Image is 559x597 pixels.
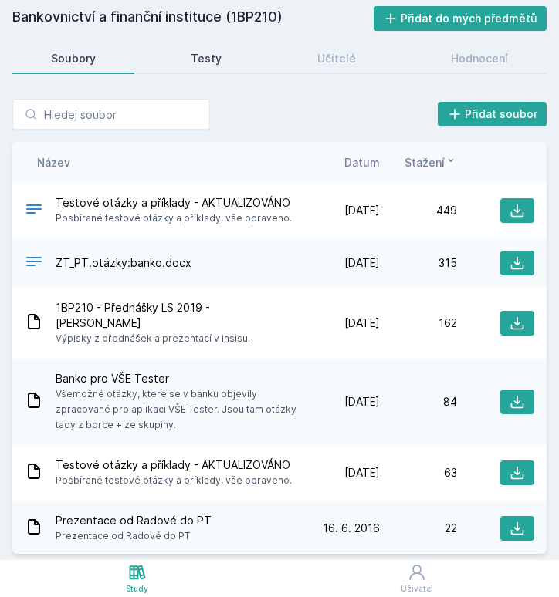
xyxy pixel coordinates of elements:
div: 22 [380,521,457,536]
div: 63 [380,465,457,481]
span: Stažení [405,154,445,170]
a: Učitelé [279,43,395,74]
a: Soubory [12,43,134,74]
div: 315 [380,255,457,271]
span: Prezentace od Radové do PT [56,513,212,528]
span: Všemožné otázky, které se v banku objevily zpracované pro aplikaci VŠE Tester. Jsou tam otázky ta... [56,386,296,433]
div: Soubory [51,51,96,66]
span: [DATE] [344,394,380,410]
a: Hodnocení [413,43,547,74]
button: Přidat do mých předmětů [374,6,547,31]
span: 16. 6. 2016 [323,521,380,536]
div: DOCX [25,252,43,275]
button: Název [37,154,70,170]
span: Testové otázky a příklady - AKTUALIZOVÁNO [56,195,292,211]
button: Stažení [405,154,457,170]
button: Datum [344,154,380,170]
div: Testy [191,51,222,66]
div: 84 [380,394,457,410]
div: Hodnocení [451,51,508,66]
span: Testové otázky a příklady - AKTUALIZOVÁNO [56,457,292,473]
span: [DATE] [344,255,380,271]
div: 449 [380,203,457,218]
span: [DATE] [344,203,380,218]
span: [DATE] [344,315,380,331]
span: Banko pro VŠE Tester [56,371,296,386]
div: Učitelé [317,51,356,66]
div: Study [126,583,148,595]
h2: Bankovnictví a finanční instituce (1BP210) [12,6,374,31]
div: 162 [380,315,457,331]
span: Posbírané testové otázky a příklady, vše opraveno. [56,473,292,488]
span: Výpisky z přednášek a prezentací v insisu. [56,331,296,346]
div: .PDF [25,200,43,222]
div: Uživatel [401,583,433,595]
span: Posbírané testové otázky a příklady, vše opraveno. [56,211,292,226]
span: Prezentace od Radové do PT [56,528,212,544]
span: [DATE] [344,465,380,481]
a: Testy [153,43,261,74]
input: Hledej soubor [12,99,210,130]
span: 1BP210 - Přednášky LS 2019 - [PERSON_NAME] [56,300,296,331]
span: ZT_PT.otázky:banko.docx [56,255,191,271]
button: Přidat soubor [438,102,547,126]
